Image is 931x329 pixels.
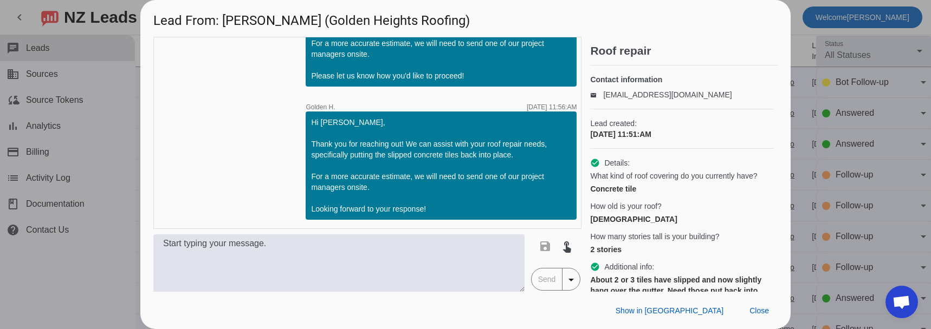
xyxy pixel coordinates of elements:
[885,286,918,318] div: Open chat
[741,301,778,320] button: Close
[590,244,773,255] div: 2 stories
[590,129,773,140] div: [DATE] 11:51:AM
[590,170,757,181] span: What kind of roof covering do you currently have?
[565,273,578,286] mat-icon: arrow_drop_down
[604,261,654,272] span: Additional info:
[590,262,600,272] mat-icon: check_circle
[603,90,732,99] a: [EMAIL_ADDRESS][DOMAIN_NAME]
[590,45,778,56] h2: Roof repair
[590,183,773,194] div: Concrete tile
[590,74,773,85] h4: Contact information
[306,104,335,110] span: Golden H.
[590,201,662,212] span: How old is your roof?
[607,301,732,320] button: Show in [GEOGRAPHIC_DATA]
[749,306,769,315] span: Close
[560,240,573,253] mat-icon: touch_app
[590,231,719,242] span: How many stories tall is your building?
[590,214,773,225] div: [DEMOGRAPHIC_DATA]
[616,306,723,315] span: Show in [GEOGRAPHIC_DATA]
[527,104,577,110] div: [DATE] 11:56:AM
[590,118,773,129] span: Lead created:
[311,117,571,214] div: Hi [PERSON_NAME], Thank you for reaching out! We can assist with your roof repair needs, specific...
[590,92,603,97] mat-icon: email
[590,158,600,168] mat-icon: check_circle
[590,274,773,318] div: About 2 or 3 tiles have slipped and now slightly hang over the gutter. Need those put back into p...
[604,157,630,168] span: Details:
